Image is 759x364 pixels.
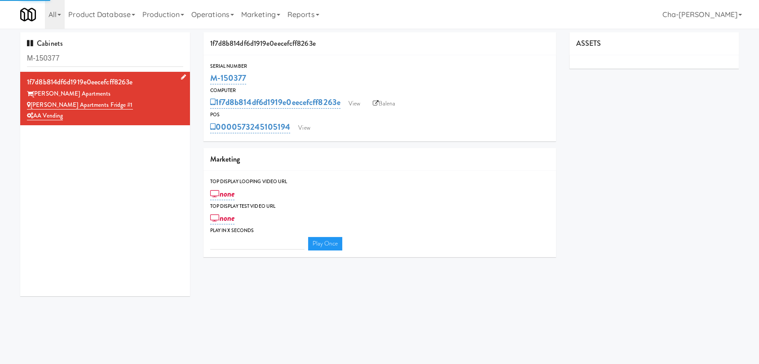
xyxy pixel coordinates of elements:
div: POS [210,110,549,119]
a: none [210,212,235,224]
a: AA Vending [27,111,63,120]
a: [PERSON_NAME] Apartments Fridge #1 [27,101,133,110]
a: 1f7d8b814df6d1919e0eecefcff8263e [210,96,340,109]
span: ASSETS [576,38,601,48]
a: View [294,121,314,135]
div: Top Display Test Video Url [210,202,549,211]
input: Search cabinets [27,50,183,67]
a: M-150377 [210,72,247,84]
a: Play Once [308,237,343,250]
a: none [210,188,235,200]
div: Play in X seconds [210,226,549,235]
span: Cabinets [27,38,63,48]
a: Balena [368,97,400,110]
span: Marketing [210,154,240,164]
li: 1f7d8b814df6d1919e0eecefcff8263e[PERSON_NAME] Apartments [PERSON_NAME] Apartments Fridge #1AA Ven... [20,72,190,125]
a: View [344,97,365,110]
div: 1f7d8b814df6d1919e0eecefcff8263e [203,32,556,55]
div: Computer [210,86,549,95]
div: Top Display Looping Video Url [210,177,549,186]
div: Serial Number [210,62,549,71]
img: Micromart [20,7,36,22]
div: 1f7d8b814df6d1919e0eecefcff8263e [27,75,183,89]
div: [PERSON_NAME] Apartments [27,88,183,100]
a: 0000573245105194 [210,121,291,133]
